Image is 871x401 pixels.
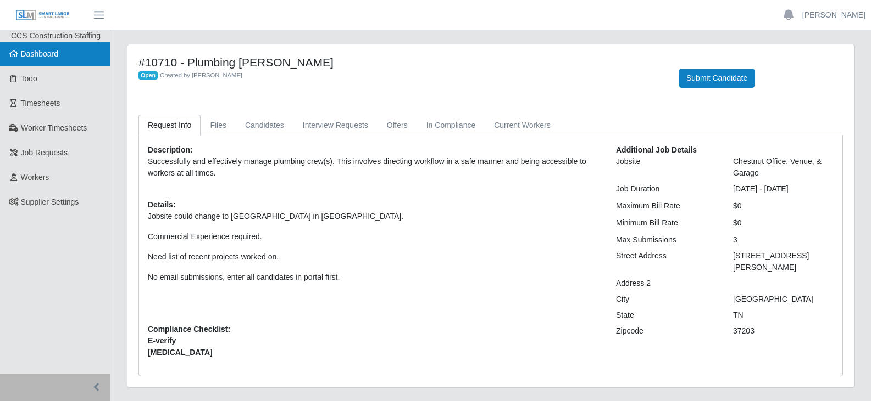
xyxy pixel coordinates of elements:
span: Open [138,71,158,80]
p: Successfully and effectively manage plumbing crew(s). This involves directing workflow in a safe ... [148,156,600,179]
div: [GEOGRAPHIC_DATA] [725,293,842,305]
span: Worker Timesheets [21,123,87,132]
span: Timesheets [21,99,60,108]
a: Request Info [138,115,201,136]
span: CCS Construction Staffing [11,31,101,40]
b: Description: [148,145,193,154]
div: TN [725,309,842,321]
span: Supplier Settings [21,197,79,206]
b: Compliance Checklist: [148,325,230,334]
div: Job Duration [608,183,725,195]
div: Chestnut Office, Venue, & Garage [725,156,842,179]
div: 3 [725,234,842,246]
p: Need list of recent projects worked on. [148,251,600,263]
p: Jobsite could change to [GEOGRAPHIC_DATA] in [GEOGRAPHIC_DATA]. [148,211,600,222]
button: Submit Candidate [679,69,755,88]
b: Details: [148,200,176,209]
div: $0 [725,217,842,229]
span: Created by [PERSON_NAME] [160,72,242,78]
span: Todo [21,74,37,83]
div: Minimum Bill Rate [608,217,725,229]
div: State [608,309,725,321]
a: In Compliance [417,115,485,136]
div: Max Submissions [608,234,725,246]
b: Additional Job Details [616,145,697,154]
div: Zipcode [608,325,725,337]
p: No email submissions, enter all candidates in portal first. [148,272,600,283]
div: City [608,293,725,305]
span: Workers [21,173,49,182]
img: SLM Logo [15,9,70,21]
div: Jobsite [608,156,725,179]
div: $0 [725,200,842,212]
span: E-verify [148,335,600,347]
p: Commercial Experience required. [148,231,600,242]
span: [MEDICAL_DATA] [148,347,600,358]
span: Dashboard [21,49,59,58]
div: [DATE] - [DATE] [725,183,842,195]
div: [STREET_ADDRESS][PERSON_NAME] [725,250,842,273]
span: Job Requests [21,148,68,157]
a: Candidates [236,115,293,136]
a: Current Workers [485,115,559,136]
a: Files [201,115,236,136]
div: Maximum Bill Rate [608,200,725,212]
div: Address 2 [608,278,725,289]
a: [PERSON_NAME] [802,9,866,21]
div: Street Address [608,250,725,273]
a: Offers [378,115,417,136]
a: Interview Requests [293,115,378,136]
h4: #10710 - Plumbing [PERSON_NAME] [138,55,663,69]
div: 37203 [725,325,842,337]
